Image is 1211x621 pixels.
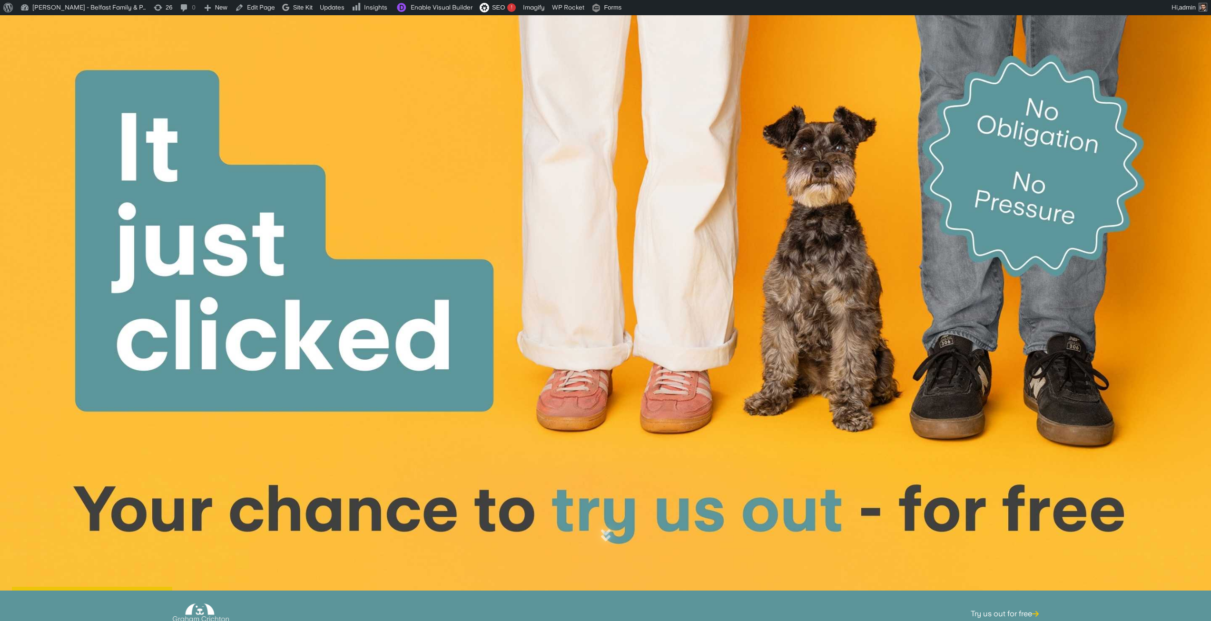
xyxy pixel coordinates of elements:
span: admin [1179,4,1196,11]
span: SEO [492,4,505,11]
span: Site Kit [293,4,313,11]
div: ! [507,3,516,12]
a: Book Your Free Taster Session [12,587,172,609]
